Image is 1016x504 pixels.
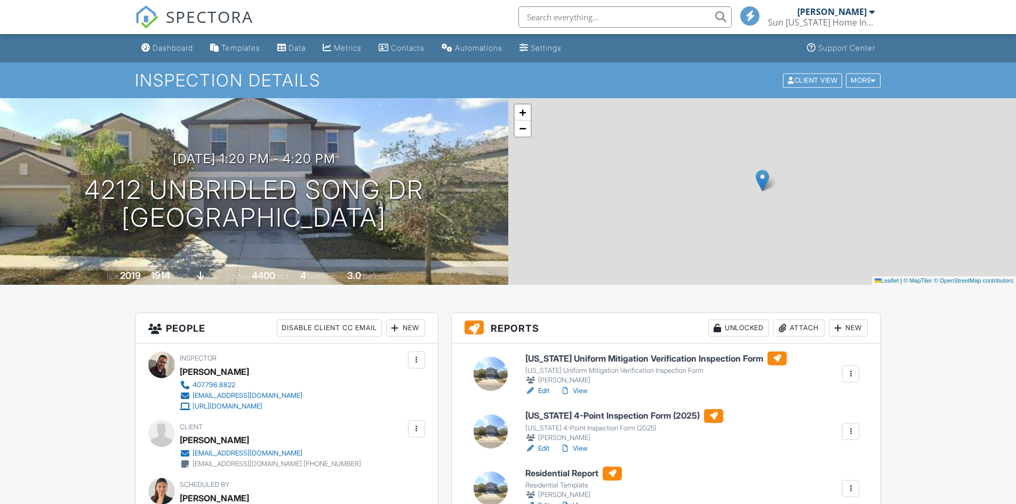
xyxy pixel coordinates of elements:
span: Inspector [180,354,217,362]
div: [PERSON_NAME] [525,375,787,386]
a: Zoom in [515,105,531,121]
div: [PERSON_NAME] [180,364,249,380]
div: [EMAIL_ADDRESS][DOMAIN_NAME] [193,391,302,400]
div: [PERSON_NAME] [797,6,867,17]
input: Search everything... [518,6,732,28]
div: 2019 [120,270,141,281]
div: [PERSON_NAME] [525,433,723,443]
a: Zoom out [515,121,531,137]
h1: Inspection Details [135,71,882,90]
a: Metrics [318,38,366,58]
span: Built [107,273,118,281]
div: New [386,319,425,337]
a: Edit [525,443,549,454]
div: Residential Template [525,481,622,490]
span: slab [206,273,218,281]
div: 4 [300,270,306,281]
h3: People [135,313,438,343]
div: Metrics [334,43,362,52]
h1: 4212 Unbridled Song Dr [GEOGRAPHIC_DATA] [84,176,424,233]
div: Settings [531,43,562,52]
a: Leaflet [875,277,899,284]
span: + [519,106,526,119]
div: Disable Client CC Email [277,319,382,337]
div: Templates [221,43,260,52]
a: Contacts [374,38,429,58]
div: [US_STATE] 4-Point Inspection Form (2025) [525,424,723,433]
h3: Reports [452,313,881,343]
a: © MapTiler [903,277,932,284]
div: 1914 [151,270,170,281]
span: Client [180,423,203,431]
span: SPECTORA [166,5,253,28]
a: SPECTORA [135,14,253,37]
div: Contacts [391,43,425,52]
a: [US_STATE] Uniform Mitigation Verification Inspection Form [US_STATE] Uniform Mitigation Verifica... [525,351,787,386]
img: The Best Home Inspection Software - Spectora [135,5,158,29]
div: [US_STATE] Uniform Mitigation Verification Inspection Form [525,366,787,375]
a: Automations (Basic) [437,38,507,58]
h6: [US_STATE] 4-Point Inspection Form (2025) [525,409,723,423]
span: | [900,277,902,284]
a: 407.796.8822 [180,380,302,390]
div: [PERSON_NAME] [180,432,249,448]
a: Client View [782,76,845,84]
div: [PERSON_NAME] [525,490,622,500]
div: [URL][DOMAIN_NAME] [193,402,262,411]
a: © OpenStreetMap contributors [934,277,1013,284]
a: View [560,443,588,454]
a: Dashboard [137,38,197,58]
div: More [846,73,881,87]
span: Lot Size [228,273,250,281]
a: [EMAIL_ADDRESS][DOMAIN_NAME] [180,448,361,459]
div: Data [289,43,306,52]
h6: Residential Report [525,467,622,481]
div: [EMAIL_ADDRESS][DOMAIN_NAME] [PHONE_NUMBER] [193,460,361,468]
div: 4400 [252,270,275,281]
div: [EMAIL_ADDRESS][DOMAIN_NAME] [193,449,302,458]
div: Support Center [818,43,875,52]
a: Settings [515,38,566,58]
a: Support Center [803,38,879,58]
div: Unlocked [708,319,769,337]
div: New [829,319,868,337]
a: [US_STATE] 4-Point Inspection Form (2025) [US_STATE] 4-Point Inspection Form (2025) [PERSON_NAME] [525,409,723,443]
a: Residential Report Residential Template [PERSON_NAME] [525,467,622,501]
span: bathrooms [363,273,393,281]
span: − [519,122,526,135]
div: Client View [783,73,842,87]
div: Attach [773,319,825,337]
span: Scheduled By [180,481,229,489]
div: Dashboard [153,43,193,52]
h3: [DATE] 1:20 pm - 4:20 pm [173,151,335,166]
div: 3.0 [347,270,361,281]
div: Automations [455,43,502,52]
h6: [US_STATE] Uniform Mitigation Verification Inspection Form [525,351,787,365]
a: Edit [525,386,549,396]
img: Marker [756,170,769,191]
a: Data [273,38,310,58]
a: [EMAIL_ADDRESS][DOMAIN_NAME] [180,390,302,401]
span: sq. ft. [172,273,187,281]
span: bedrooms [308,273,337,281]
div: 407.796.8822 [193,381,235,389]
a: [URL][DOMAIN_NAME] [180,401,302,412]
a: View [560,386,588,396]
div: Sun Florida Home Inspections, Inc. [768,17,875,28]
a: Templates [206,38,265,58]
span: sq.ft. [277,273,290,281]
